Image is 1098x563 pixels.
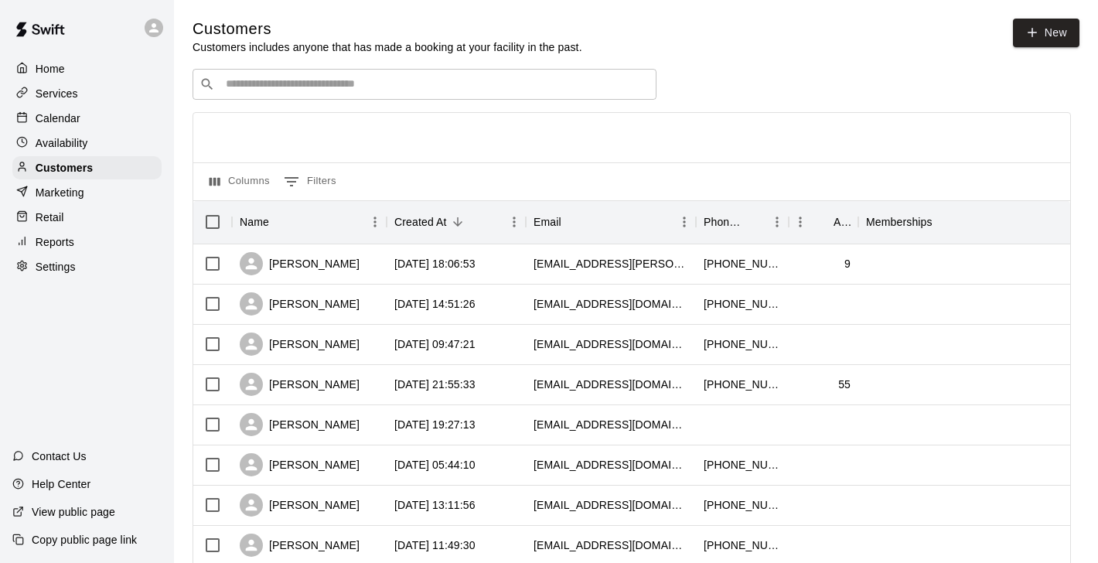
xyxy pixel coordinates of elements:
button: Menu [363,210,387,234]
div: 2025-09-16 05:44:10 [394,457,476,473]
p: Contact Us [32,449,87,464]
div: [PERSON_NAME] [240,493,360,517]
div: 2025-09-16 19:27:13 [394,417,476,432]
div: Memberships [858,200,1090,244]
div: rtkennedylaw@gmail.com [534,537,688,553]
div: tmschlatter@yahoo.com [534,497,688,513]
a: Availability [12,131,162,155]
div: Name [232,200,387,244]
div: [PERSON_NAME] [240,252,360,275]
div: +14062609692 [704,377,781,392]
div: infernomoore9776@outlook.com [534,457,688,473]
div: Age [834,200,851,244]
p: Customers [36,160,93,176]
a: Customers [12,156,162,179]
div: +17034736823 [704,256,781,271]
div: michaelduke@verizon.net [534,296,688,312]
button: Sort [744,211,766,233]
p: Help Center [32,476,90,492]
a: Marketing [12,181,162,204]
p: Marketing [36,185,84,200]
button: Menu [673,210,696,234]
div: Search customers by name or email [193,69,656,100]
div: Email [534,200,561,244]
div: Created At [394,200,447,244]
p: Retail [36,210,64,225]
div: scottalankoller2019@gmail.com [534,377,688,392]
div: +18142791929 [704,457,781,473]
div: katestoner80@gmail.com [534,336,688,352]
button: Menu [789,210,812,234]
button: Sort [933,211,954,233]
div: 2025-09-14 13:11:56 [394,497,476,513]
a: Settings [12,255,162,278]
div: Name [240,200,269,244]
a: Home [12,57,162,80]
a: Retail [12,206,162,229]
p: Availability [36,135,88,151]
p: Services [36,86,78,101]
div: [PERSON_NAME] [240,373,360,396]
div: +15717628485 [704,336,781,352]
div: 2025-09-18 14:51:26 [394,296,476,312]
a: Services [12,82,162,105]
div: +12603854958 [704,497,781,513]
button: Menu [766,210,789,234]
p: Home [36,61,65,77]
p: Customers includes anyone that has made a booking at your facility in the past. [193,39,582,55]
div: Age [789,200,858,244]
a: New [1013,19,1079,47]
div: [PERSON_NAME] [240,413,360,436]
h5: Customers [193,19,582,39]
div: +14109259681 [704,537,781,553]
div: 55 [838,377,851,392]
div: [PERSON_NAME] [240,333,360,356]
div: Created At [387,200,526,244]
div: vamckennas@gmail.com [534,417,688,432]
div: 2025-09-18 18:06:53 [394,256,476,271]
div: 9 [844,256,851,271]
p: Settings [36,259,76,275]
div: Email [526,200,696,244]
button: Menu [503,210,526,234]
button: Sort [447,211,469,233]
div: Phone Number [704,200,744,244]
p: Calendar [36,111,80,126]
button: Sort [269,211,291,233]
button: Menu [1067,210,1090,234]
button: Sort [812,211,834,233]
p: View public page [32,504,115,520]
p: Reports [36,234,74,250]
a: Calendar [12,107,162,130]
div: 2025-09-16 21:55:33 [394,377,476,392]
button: Show filters [280,169,340,194]
a: Reports [12,230,162,254]
div: Memberships [866,200,933,244]
button: Select columns [206,169,274,194]
div: [PERSON_NAME] [240,292,360,316]
div: Phone Number [696,200,789,244]
div: [PERSON_NAME] [240,453,360,476]
div: 2025-09-17 09:47:21 [394,336,476,352]
p: Copy public page link [32,532,137,548]
div: [PERSON_NAME] [240,534,360,557]
div: +18043148375 [704,296,781,312]
div: amber.bullock@hotmail.com [534,256,688,271]
div: 2025-09-14 11:49:30 [394,537,476,553]
button: Sort [561,211,583,233]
